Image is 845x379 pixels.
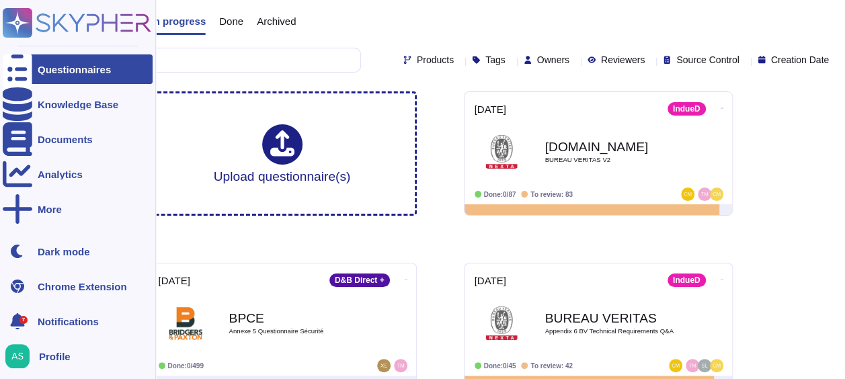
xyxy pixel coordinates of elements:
[545,328,680,335] span: Appendix 6 BV Technical Requirements Q&A
[38,282,127,292] div: Chrome Extension
[39,351,71,362] span: Profile
[686,359,699,372] img: user
[38,247,90,257] div: Dark mode
[475,104,506,114] span: [DATE]
[484,191,516,198] span: Done: 0/87
[3,89,153,119] a: Knowledge Base
[485,306,518,340] img: Logo
[485,135,518,169] img: Logo
[676,55,739,65] span: Source Control
[38,204,62,214] div: More
[698,359,711,372] img: user
[485,55,506,65] span: Tags
[3,341,39,371] button: user
[38,134,93,144] div: Documents
[19,316,28,324] div: 7
[229,328,364,335] span: Annexe 5 Questionnaire Sécurité
[257,16,296,26] span: Archived
[530,362,573,370] span: To review: 42
[38,65,111,75] div: Questionnaires
[53,48,360,72] input: Search by keywords
[38,99,118,110] div: Knowledge Base
[698,187,711,201] img: user
[168,362,204,370] span: Done: 0/499
[219,16,243,26] span: Done
[537,55,569,65] span: Owners
[3,159,153,189] a: Analytics
[530,191,573,198] span: To review: 83
[3,124,153,154] a: Documents
[3,271,153,301] a: Chrome Extension
[484,362,516,370] span: Done: 0/45
[329,273,390,287] div: D&B Direct +
[545,312,680,325] b: BUREAU VERITAS
[377,359,391,372] img: user
[545,140,680,153] b: [DOMAIN_NAME]
[151,16,206,26] span: In progress
[475,276,506,286] span: [DATE]
[710,359,723,372] img: user
[38,317,99,327] span: Notifications
[545,157,680,163] span: BUREAU VERITAS V2
[668,273,706,287] div: IndueD
[669,359,682,372] img: user
[38,169,83,179] div: Analytics
[417,55,454,65] span: Products
[601,55,645,65] span: Reviewers
[5,344,30,368] img: user
[169,306,202,340] img: Logo
[668,102,706,116] div: IndueD
[681,187,694,201] img: user
[214,124,351,183] div: Upload questionnaire(s)
[159,276,190,286] span: [DATE]
[771,55,829,65] span: Creation Date
[394,359,407,372] img: user
[710,187,723,201] img: user
[3,54,153,84] a: Questionnaires
[229,312,364,325] b: BPCE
